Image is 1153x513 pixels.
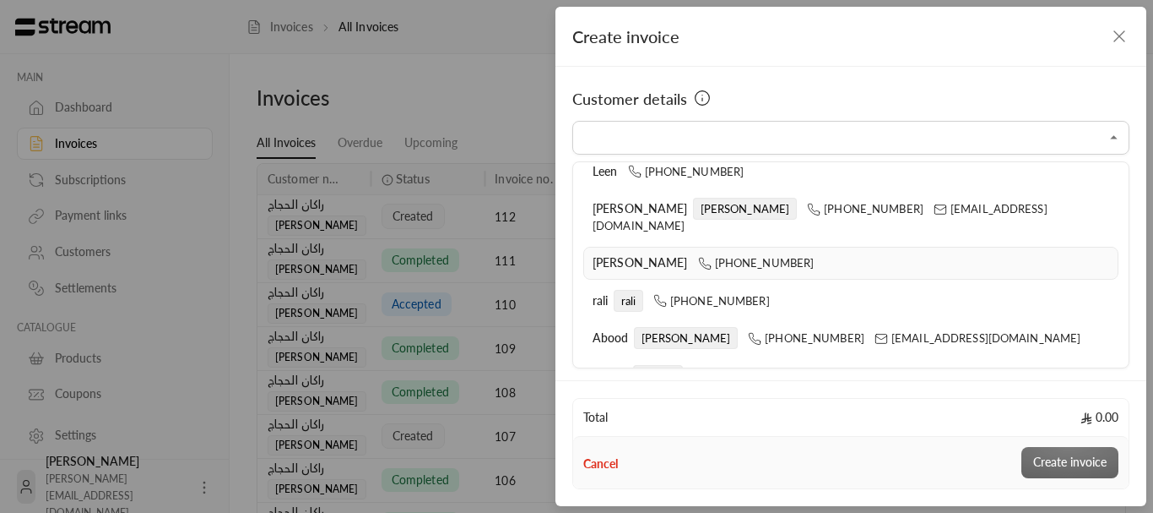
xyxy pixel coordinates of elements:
[633,365,684,387] span: staging
[1104,128,1124,148] button: Close
[628,165,744,178] span: [PHONE_NUMBER]
[807,202,923,216] span: [PHONE_NUMBER]
[583,409,608,426] span: Total
[653,294,770,308] span: [PHONE_NUMBER]
[593,202,1047,232] span: [EMAIL_ADDRESS][DOMAIN_NAME]
[593,293,609,308] span: rali
[874,331,1080,345] span: [EMAIL_ADDRESS][DOMAIN_NAME]
[698,256,815,270] span: [PHONE_NUMBER]
[693,198,798,220] span: [PERSON_NAME]
[614,290,644,312] span: rali
[593,201,688,216] span: [PERSON_NAME]
[1080,409,1118,426] span: 0.00
[593,255,688,270] span: [PERSON_NAME]
[572,26,679,46] span: Create invoice
[593,164,618,178] span: Leen
[634,327,739,349] span: [PERSON_NAME]
[583,456,618,472] button: Cancel
[593,330,629,345] span: Abood
[748,331,864,345] span: [PHONE_NUMBER]
[572,87,687,111] span: Customer details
